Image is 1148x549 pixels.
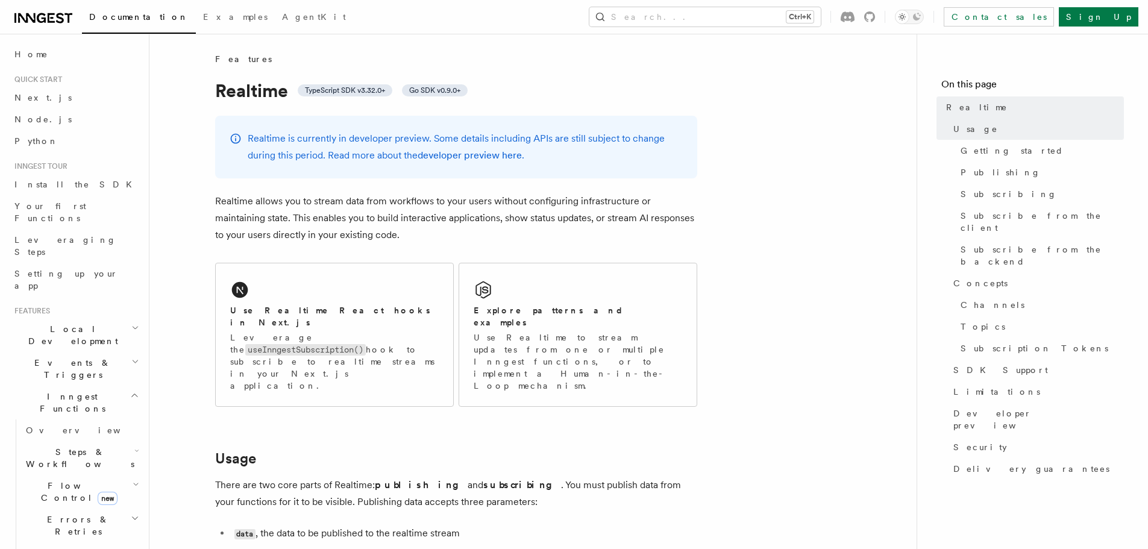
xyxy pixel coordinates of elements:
span: Publishing [961,166,1041,178]
a: Usage [949,118,1124,140]
a: Subscription Tokens [956,337,1124,359]
a: Developer preview [949,403,1124,436]
span: Overview [26,425,150,435]
li: , the data to be published to the realtime stream [231,525,697,542]
h2: Use Realtime React hooks in Next.js [230,304,439,328]
span: Getting started [961,145,1064,157]
p: There are two core parts of Realtime: and . You must publish data from your functions for it to b... [215,477,697,510]
a: Topics [956,316,1124,337]
span: SDK Support [953,364,1048,376]
span: Subscribe from the backend [961,243,1124,268]
a: Python [10,130,142,152]
span: Usage [953,123,998,135]
a: Explore patterns and examplesUse Realtime to stream updates from one or multiple Inngest function... [459,263,697,407]
span: Security [953,441,1007,453]
span: new [98,492,118,505]
span: Install the SDK [14,180,139,189]
span: Delivery guarantees [953,463,1109,475]
span: Subscription Tokens [961,342,1108,354]
span: Subscribe from the client [961,210,1124,234]
a: developer preview here [418,149,522,161]
span: Next.js [14,93,72,102]
button: Events & Triggers [10,352,142,386]
a: Install the SDK [10,174,142,195]
span: Go SDK v0.9.0+ [409,86,460,95]
a: Use Realtime React hooks in Next.jsLeverage theuseInngestSubscription()hook to subscribe to realt... [215,263,454,407]
strong: subscribing [483,479,561,491]
span: Your first Functions [14,201,86,223]
strong: publishing [375,479,468,491]
h4: On this page [941,77,1124,96]
span: Subscribing [961,188,1057,200]
a: AgentKit [275,4,353,33]
span: TypeScript SDK v3.32.0+ [305,86,385,95]
span: Realtime [946,101,1008,113]
a: Your first Functions [10,195,142,229]
a: Delivery guarantees [949,458,1124,480]
span: Errors & Retries [21,513,131,538]
span: Node.js [14,115,72,124]
button: Inngest Functions [10,386,142,419]
span: Home [14,48,48,60]
button: Errors & Retries [21,509,142,542]
a: Setting up your app [10,263,142,296]
span: Leveraging Steps [14,235,116,257]
span: Examples [203,12,268,22]
a: SDK Support [949,359,1124,381]
h1: Realtime [215,80,697,101]
code: useInngestSubscription() [245,344,366,356]
span: Channels [961,299,1024,311]
a: Sign Up [1059,7,1138,27]
h2: Explore patterns and examples [474,304,682,328]
p: Realtime is currently in developer preview. Some details including APIs are still subject to chan... [248,130,683,164]
a: Examples [196,4,275,33]
a: Subscribing [956,183,1124,205]
p: Use Realtime to stream updates from one or multiple Inngest functions, or to implement a Human-in... [474,331,682,392]
a: Channels [956,294,1124,316]
span: Setting up your app [14,269,118,290]
kbd: Ctrl+K [786,11,814,23]
p: Realtime allows you to stream data from workflows to your users without configuring infrastructur... [215,193,697,243]
span: Features [10,306,50,316]
span: Events & Triggers [10,357,131,381]
a: Realtime [941,96,1124,118]
a: Leveraging Steps [10,229,142,263]
a: Overview [21,419,142,441]
span: Python [14,136,58,146]
a: Next.js [10,87,142,108]
span: Developer preview [953,407,1124,431]
a: Getting started [956,140,1124,162]
a: Publishing [956,162,1124,183]
p: Leverage the hook to subscribe to realtime streams in your Next.js application. [230,331,439,392]
span: Features [215,53,272,65]
a: Concepts [949,272,1124,294]
button: Local Development [10,318,142,352]
a: Contact sales [944,7,1054,27]
code: data [234,529,256,539]
a: Home [10,43,142,65]
button: Search...Ctrl+K [589,7,821,27]
a: Node.js [10,108,142,130]
span: Inngest tour [10,162,67,171]
span: AgentKit [282,12,346,22]
button: Toggle dark mode [895,10,924,24]
span: Steps & Workflows [21,446,134,470]
span: Limitations [953,386,1040,398]
a: Limitations [949,381,1124,403]
a: Documentation [82,4,196,34]
span: Topics [961,321,1005,333]
span: Inngest Functions [10,391,130,415]
span: Documentation [89,12,189,22]
button: Steps & Workflows [21,441,142,475]
span: Quick start [10,75,62,84]
a: Security [949,436,1124,458]
span: Flow Control [21,480,133,504]
a: Usage [215,450,256,467]
a: Subscribe from the backend [956,239,1124,272]
span: Concepts [953,277,1008,289]
button: Flow Controlnew [21,475,142,509]
span: Local Development [10,323,131,347]
a: Subscribe from the client [956,205,1124,239]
